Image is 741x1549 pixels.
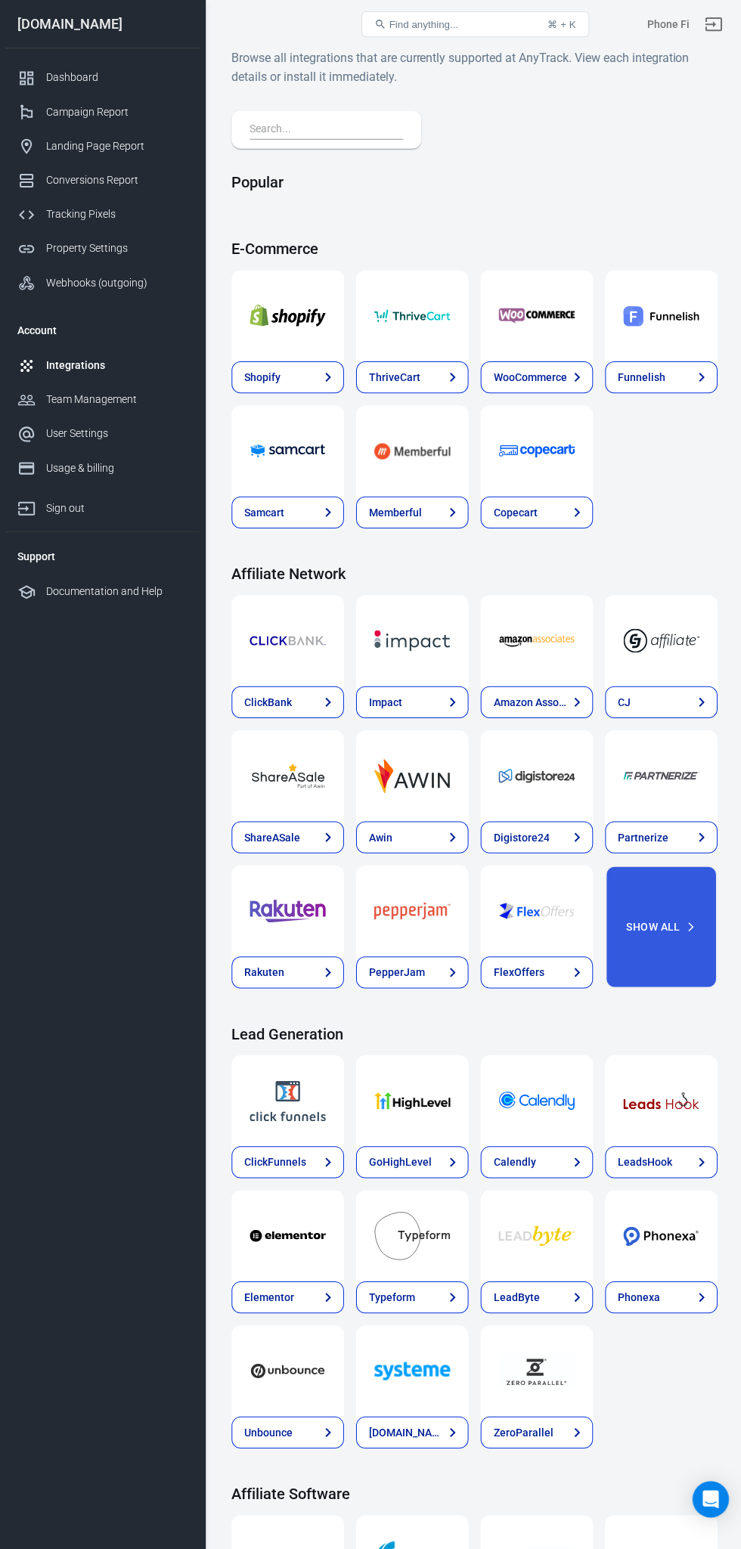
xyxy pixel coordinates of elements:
a: Dashboard [5,60,199,94]
img: ClickBank [249,611,324,665]
h4: Affiliate Network [231,562,715,581]
img: ThriveCart [373,287,448,342]
div: Partnerize [615,826,666,842]
a: Memberful [355,494,467,526]
a: Impact [355,683,467,715]
div: Calendly [491,1150,534,1166]
img: Calendly [497,1069,572,1123]
a: Elementor [231,1276,343,1308]
a: ZeroParallel [479,1320,591,1411]
img: ZeroParallel [497,1338,572,1393]
div: ThriveCart [367,368,419,384]
div: Usage & billing [46,458,187,474]
img: Rakuten [249,880,324,934]
div: Unbounce [243,1419,292,1435]
img: Phonexa [621,1204,696,1258]
img: Copecart [497,422,572,476]
button: Find anything...⌘ + K [360,11,587,37]
a: Partnerize [603,727,715,818]
a: ClickFunnels [231,1142,343,1173]
a: Digistore24 [479,727,591,818]
div: ShareASale [243,826,299,842]
a: Rakuten [231,953,343,984]
img: ShareASale [249,745,324,800]
a: WooCommerce [479,269,591,360]
img: Digistore24 [497,745,572,800]
a: User Settings [5,415,199,449]
div: Tracking Pixels [46,206,187,222]
a: Memberful [355,404,467,494]
div: Property Settings [46,240,187,256]
img: LeadByte [497,1204,572,1258]
h4: E-Commerce [231,239,715,257]
div: Sign out [46,498,187,514]
div: ZeroParallel [491,1419,550,1435]
a: ShareASale [231,727,343,818]
img: Impact [373,611,448,665]
a: Systeme.io [355,1320,467,1411]
a: PepperJam [355,862,467,953]
div: Awin [367,826,391,842]
div: Landing Page Report [46,138,187,153]
li: Account [5,311,199,347]
a: GoHighLevel [355,1142,467,1173]
a: Copecart [479,404,591,494]
a: Property Settings [5,231,199,265]
a: Amazon Associates [479,683,591,715]
a: ClickBank [231,593,343,683]
div: Impact [367,692,401,708]
button: Show All [603,862,715,984]
a: Samcart [231,404,343,494]
img: GoHighLevel [373,1069,448,1123]
a: Funnelish [603,269,715,360]
a: Impact [355,593,467,683]
a: Conversions Report [5,163,199,197]
a: Phonexa [603,1185,715,1276]
a: Integrations [5,347,199,381]
img: Elementor [249,1204,324,1258]
img: Unbounce [249,1338,324,1393]
a: ThriveCart [355,360,467,392]
h4: Affiliate Software [231,1479,715,1497]
div: Open Intercom Messenger [690,1475,726,1511]
a: LeadsHook [603,1142,715,1173]
a: Calendly [479,1142,591,1173]
a: Awin [355,727,467,818]
div: Webhooks (outgoing) [46,274,187,290]
div: Elementor [243,1284,293,1300]
h4: Lead Generation [231,1021,715,1039]
a: Partnerize [603,818,715,850]
a: CJ [603,593,715,683]
div: [DOMAIN_NAME] [5,17,199,31]
div: Team Management [46,390,187,406]
div: Copecart [491,503,535,519]
img: ClickFunnels [249,1069,324,1123]
a: Tracking Pixels [5,197,199,231]
div: [DOMAIN_NAME] [367,1419,442,1435]
div: Shopify [243,368,280,384]
div: GoHighLevel [367,1150,429,1166]
a: Campaign Report [5,94,199,129]
a: Shopify [231,269,343,360]
a: FlexOffers [479,953,591,984]
a: Shopify [231,360,343,392]
div: ClickBank [243,692,291,708]
a: Samcart [231,494,343,526]
div: Phonexa [615,1284,658,1300]
a: LeadByte [479,1276,591,1308]
div: Documentation and Help [46,581,187,597]
img: FlexOffers [497,880,572,934]
a: Amazon Associates [479,593,591,683]
img: Samcart [249,422,324,476]
a: Typeform [355,1185,467,1276]
a: ShareASale [231,818,343,850]
a: ZeroParallel [479,1411,591,1442]
a: Elementor [231,1185,343,1276]
img: Systeme.io [373,1338,448,1393]
input: Search... [249,119,395,139]
a: Usage & billing [5,449,199,483]
a: Phonexa [603,1276,715,1308]
div: ⌘ + K [545,19,573,30]
div: Amazon Associates [491,692,566,708]
a: Funnelish [603,360,715,392]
